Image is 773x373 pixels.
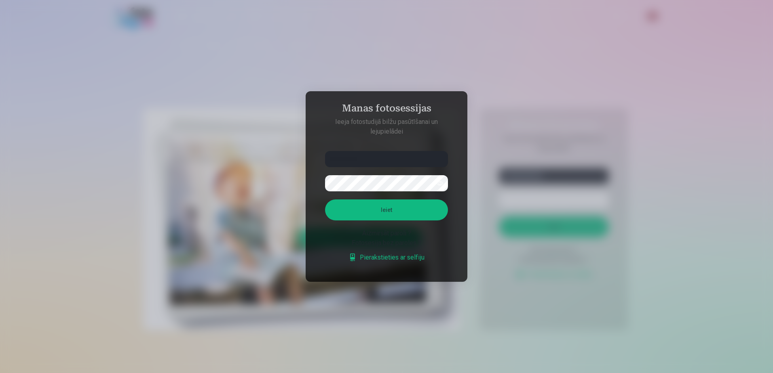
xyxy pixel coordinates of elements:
div: Aizmirsāt paroli ? [325,228,448,238]
p: Ieeja fotostudijā bilžu pasūtīšanai un lejupielādei [317,117,456,136]
button: Ieiet [325,199,448,220]
a: Pierakstieties ar selfiju [348,253,425,262]
h4: Manas fotosessijas [317,103,456,117]
div: Fotosesija bez paroles ? [325,238,448,248]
